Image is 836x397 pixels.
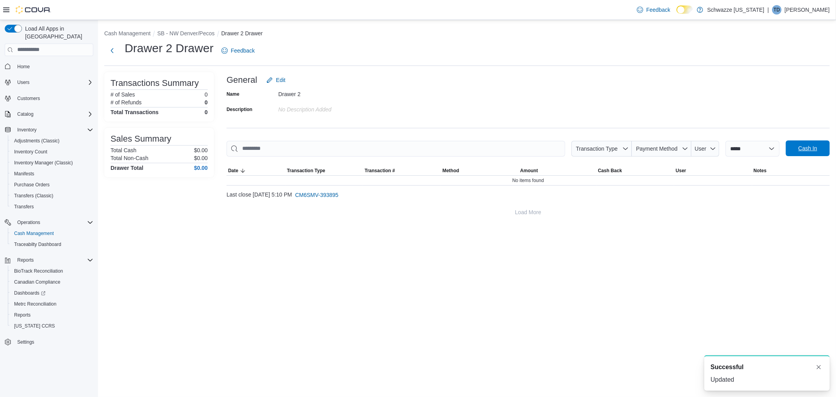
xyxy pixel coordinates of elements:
button: BioTrack Reconciliation [8,266,96,277]
button: Reports [2,255,96,266]
a: BioTrack Reconciliation [11,266,66,276]
span: Catalog [17,111,33,117]
h6: Total Non-Cash [111,155,149,161]
button: Transfers [8,201,96,212]
button: Notes [752,166,830,175]
button: Drawer 2 Drawer [221,30,263,36]
span: Settings [17,339,34,345]
p: | [767,5,769,15]
a: Settings [14,337,37,347]
span: CM6SMV-393895 [295,191,339,199]
a: Metrc Reconciliation [11,299,60,309]
button: Users [2,77,96,88]
span: Cash Management [14,230,54,237]
span: Load More [515,208,541,216]
h4: 0 [205,109,208,115]
button: Method [441,166,519,175]
button: Metrc Reconciliation [8,299,96,310]
div: Updated [711,375,823,384]
button: Date [227,166,285,175]
span: Cash In [798,144,817,152]
div: Notification [711,362,823,372]
span: BioTrack Reconciliation [14,268,63,274]
button: Inventory Manager (Classic) [8,157,96,168]
nav: Complex example [5,58,93,368]
button: Traceabilty Dashboard [8,239,96,250]
h4: $0.00 [194,165,208,171]
div: Last close [DATE] 5:10 PM [227,187,830,203]
span: Transfers [14,204,34,210]
button: CM6SMV-393895 [292,187,342,203]
span: Transaction Type [287,168,325,174]
a: Purchase Orders [11,180,53,189]
h3: General [227,75,257,85]
span: Manifests [11,169,93,178]
span: [US_STATE] CCRS [14,323,55,329]
span: Reports [14,312,31,318]
span: Home [17,64,30,70]
a: [US_STATE] CCRS [11,321,58,331]
button: Transaction Type [285,166,363,175]
span: Canadian Compliance [14,279,60,285]
button: User [674,166,752,175]
a: Reports [11,310,34,320]
a: Inventory Count [11,147,51,157]
span: Inventory [14,125,93,135]
button: Inventory [2,124,96,135]
a: Customers [14,94,43,103]
p: 0 [205,91,208,98]
button: Purchase Orders [8,179,96,190]
button: User [691,141,719,157]
button: Amount [519,166,596,175]
a: Transfers [11,202,37,211]
span: Transfers (Classic) [11,191,93,200]
a: Dashboards [11,288,49,298]
span: Inventory [17,127,36,133]
span: TD [774,5,780,15]
span: Inventory Manager (Classic) [14,160,73,166]
a: Traceabilty Dashboard [11,240,64,249]
h6: Total Cash [111,147,136,153]
span: Adjustments (Classic) [11,136,93,146]
span: Transfers (Classic) [14,193,53,199]
span: Inventory Manager (Classic) [11,158,93,168]
button: Transaction # [363,166,441,175]
h4: Drawer Total [111,165,143,171]
button: Transaction Type [571,141,632,157]
span: Transaction # [365,168,395,174]
button: Canadian Compliance [8,277,96,288]
span: Notes [754,168,767,174]
button: Next [104,43,120,58]
button: Transfers (Classic) [8,190,96,201]
span: Adjustments (Classic) [14,138,60,144]
span: Cash Management [11,229,93,238]
div: Drawer 2 [278,88,383,97]
span: Traceabilty Dashboard [14,241,61,248]
span: Purchase Orders [11,180,93,189]
span: Home [14,62,93,71]
span: Successful [711,362,744,372]
span: Settings [14,337,93,347]
span: Feedback [231,47,255,55]
span: Edit [276,76,285,84]
span: Purchase Orders [14,182,50,188]
button: Cash In [786,140,830,156]
button: [US_STATE] CCRS [8,321,96,331]
span: User [676,168,686,174]
a: Cash Management [11,229,57,238]
span: Reports [17,257,34,263]
span: No items found [512,177,544,184]
span: Users [14,78,93,87]
a: Adjustments (Classic) [11,136,63,146]
h6: # of Refunds [111,99,141,106]
span: Washington CCRS [11,321,93,331]
span: User [695,146,707,152]
span: Customers [17,95,40,102]
button: Home [2,61,96,72]
span: Method [442,168,459,174]
p: $0.00 [194,155,208,161]
button: Edit [263,72,288,88]
button: Cash Back [597,166,674,175]
span: Dashboards [11,288,93,298]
